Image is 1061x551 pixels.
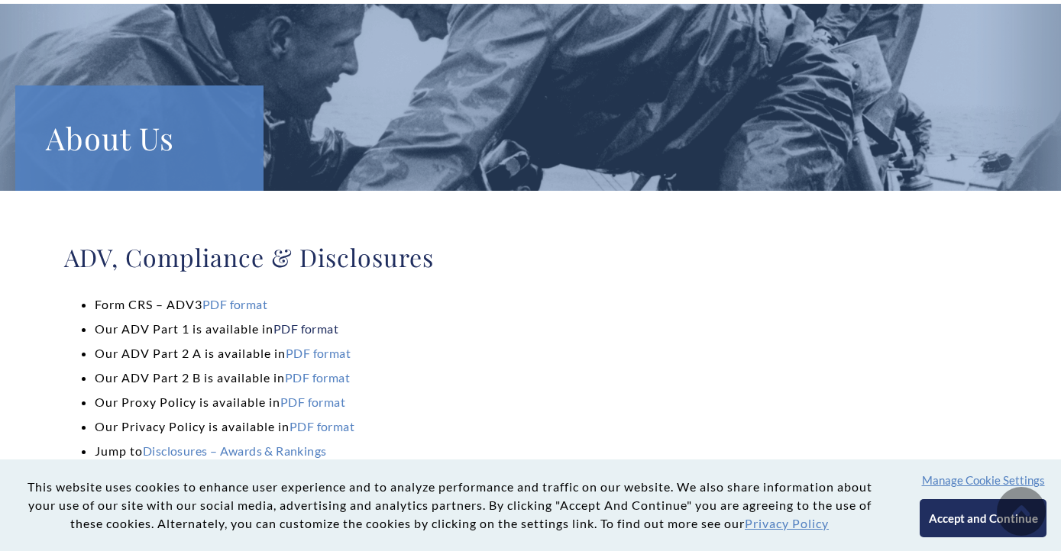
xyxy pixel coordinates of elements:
a: PDF format [286,346,351,360]
h2: ADV, Compliance & Disclosures [64,242,997,272]
a: PDF format [285,370,350,385]
a: PDF format [280,395,345,409]
a: PDF format [273,321,338,336]
h1: About Us [46,116,233,160]
a: Disclosures – Awards & Rankings [143,443,326,458]
li: ​Our ADV Part 2 A is available in [95,341,997,366]
li: Our ADV Part 2 B is available in [95,366,997,390]
a: PDF format [202,297,267,311]
li: Form CRS – ADV3 [95,292,997,317]
li: Our ADV Part 1 is available in [95,317,997,341]
button: Accept and Continue [920,499,1046,537]
button: Manage Cookie Settings [922,473,1045,487]
li: Jump to [95,439,997,463]
p: This website uses cookies to enhance user experience and to analyze performance and traffic on ou... [12,478,887,533]
li: Our Proxy Policy is available in [95,390,997,414]
a: PDF format [290,419,354,433]
a: Privacy Policy [745,516,829,530]
li: Our Privacy Policy is available in [95,414,997,439]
